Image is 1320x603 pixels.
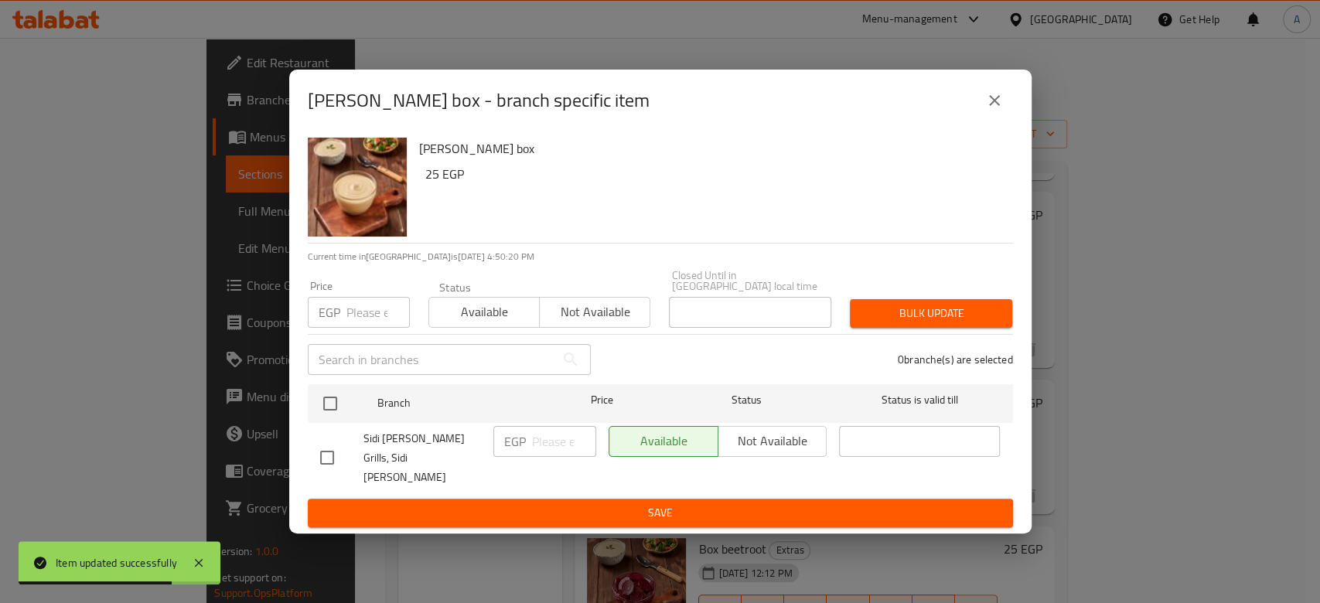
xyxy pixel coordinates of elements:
[319,303,340,322] p: EGP
[435,301,534,323] span: Available
[551,390,653,410] span: Price
[308,344,555,375] input: Search in branches
[428,297,540,328] button: Available
[56,554,177,571] div: Item updated successfully
[377,393,538,413] span: Branch
[419,138,1001,159] h6: [PERSON_NAME] box
[539,297,650,328] button: Not available
[308,499,1013,527] button: Save
[862,304,1000,323] span: Bulk update
[976,82,1013,119] button: close
[839,390,1000,410] span: Status is valid till
[546,301,644,323] span: Not available
[346,297,410,328] input: Please enter price
[504,432,526,451] p: EGP
[425,163,1001,185] h6: 25 EGP
[532,426,596,457] input: Please enter price
[363,429,481,487] span: Sidi [PERSON_NAME] Grills, Sidi [PERSON_NAME]
[850,299,1012,328] button: Bulk update
[898,352,1013,367] p: 0 branche(s) are selected
[308,138,407,237] img: Baba Ghanoush box
[666,390,827,410] span: Status
[320,503,1001,523] span: Save
[308,250,1013,264] p: Current time in [GEOGRAPHIC_DATA] is [DATE] 4:50:20 PM
[308,88,650,113] h2: [PERSON_NAME] box - branch specific item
